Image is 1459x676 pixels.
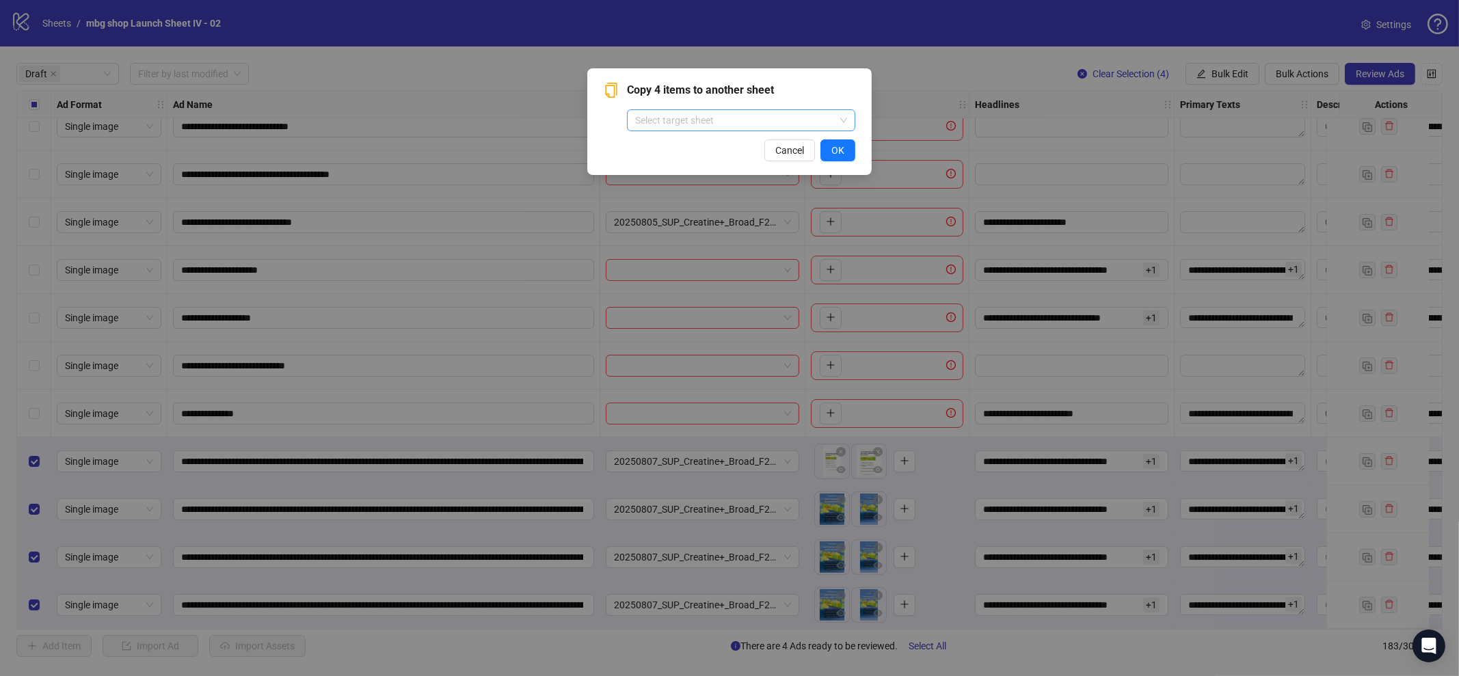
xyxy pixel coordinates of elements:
div: Open Intercom Messenger [1413,630,1445,662]
span: Cancel [775,145,804,156]
button: OK [820,139,855,161]
span: OK [831,145,844,156]
span: Copy 4 items to another sheet [627,82,855,98]
button: Cancel [764,139,815,161]
span: copy [604,83,619,98]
